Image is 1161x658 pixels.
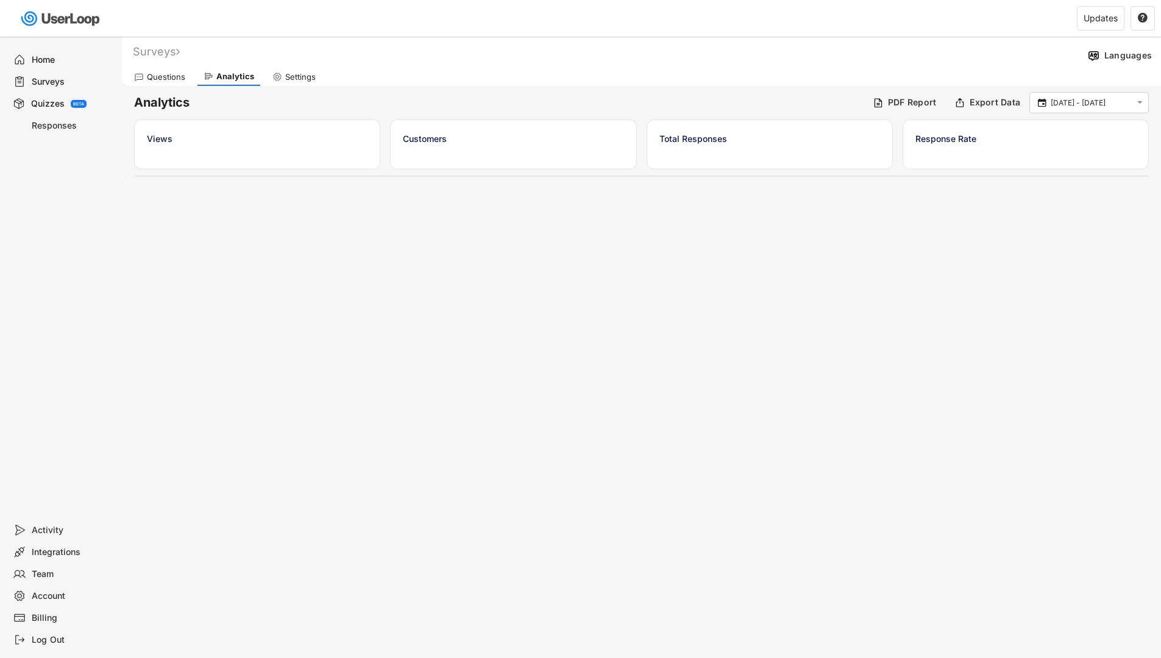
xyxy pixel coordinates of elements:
div: BETA [73,102,84,106]
text:  [1038,97,1046,108]
text:  [1137,97,1143,108]
div: Views [147,132,367,145]
div: Billing [32,612,112,624]
div: Surveys [32,76,112,88]
img: Language%20Icon.svg [1087,49,1100,62]
div: PDF Report [888,97,937,108]
div: Quizzes [31,98,65,110]
button:  [1036,97,1048,108]
div: Languages [1104,50,1152,61]
h6: Analytics [134,94,864,111]
div: Log Out [32,634,112,646]
div: Home [32,54,112,66]
div: Response Rate [915,132,1136,145]
div: Updates [1084,14,1118,23]
div: Responses [32,120,112,132]
img: userloop-logo-01.svg [18,6,104,31]
div: Account [32,590,112,602]
div: Questions [147,72,185,82]
div: Activity [32,525,112,536]
text:  [1138,12,1148,23]
div: Surveys [133,44,180,58]
div: Analytics [216,71,254,82]
div: Team [32,568,112,580]
button:  [1134,97,1145,108]
div: Total Responses [659,132,880,145]
div: Export Data [970,97,1020,108]
input: Select Date Range [1051,97,1131,109]
button:  [1137,13,1148,24]
div: Settings [285,72,316,82]
div: Customers [403,132,623,145]
div: Integrations [32,547,112,558]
